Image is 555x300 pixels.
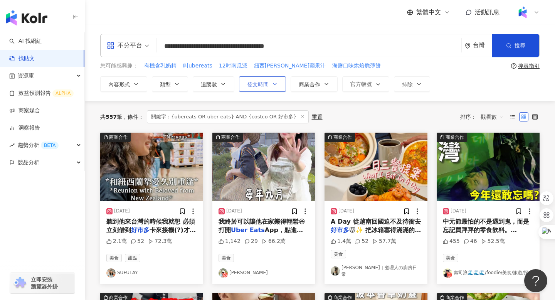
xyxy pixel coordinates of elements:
div: 排序： [460,111,508,123]
span: 美食 [331,250,346,258]
button: 有機含乳奶精 [144,62,177,70]
span: 趨勢分析 [18,137,59,154]
span: 紐西[PERSON_NAME]蘋果汁 [254,62,326,70]
div: 搜尋指引 [518,63,540,69]
span: 商業合作 [299,81,320,88]
button: 官方帳號 [342,76,389,92]
button: 叫ubereats [183,62,213,70]
span: 有機含乳奶精 [144,62,177,70]
span: A Day 從越南回國迫不及待衝去 [331,218,421,225]
div: 1,142 [219,238,240,245]
img: Kolr%20app%20icon%20%281%29.png [515,5,530,20]
div: 52.5萬 [481,238,505,245]
div: 商業合作 [333,133,352,141]
img: logo [6,10,47,25]
div: 46 [464,238,477,245]
span: 您可能感興趣： [100,62,138,70]
button: 商業合作 [325,133,427,201]
button: 海鹽口味烘焙脆薄餅 [332,62,381,70]
span: 追蹤數 [201,81,217,88]
button: 商業合作 [100,133,203,201]
span: 條件 ： [122,114,144,120]
span: question-circle [511,63,516,69]
span: 美食 [443,254,458,262]
span: 競品分析 [18,154,39,171]
mark: 好市多 [331,226,349,234]
div: 52 [131,238,144,245]
span: 聽到他來台灣的時候我就想 必須立刻借到 [106,218,195,234]
span: 資源庫 [18,67,34,84]
a: KOL Avatar[PERSON_NAME]｜煮理人の廚房日常 [331,265,421,278]
div: [DATE] [226,208,242,214]
span: 關鍵字：{ubereats OR uber eats} AND {costco OR 好市多} [147,110,308,123]
span: 12吋南瓜派 [219,62,247,70]
button: 內容形式 [100,76,147,92]
div: 1.4萬 [331,238,351,245]
div: BETA [41,142,59,149]
div: 29 [244,238,258,245]
div: 共 筆 [100,114,122,120]
div: [DATE] [338,208,354,214]
span: 活動訊息 [475,8,499,16]
mark: Eats [250,226,265,234]
img: KOL Avatar [331,266,340,276]
span: 內容形式 [108,81,130,88]
span: 類型 [160,81,171,88]
img: post-image [212,133,315,201]
mark: 好市多 [131,226,150,234]
button: 搜尋 [492,34,539,57]
div: 2.1萬 [106,238,127,245]
a: 商案媒合 [9,107,40,115]
img: post-image [437,133,540,201]
div: 商業合作 [446,133,464,141]
div: 商業合作 [109,133,128,141]
button: 排除 [394,76,430,92]
span: 甜點 [125,254,140,262]
mark: Uber [231,226,247,234]
span: 官方帳號 [350,81,372,87]
div: 455 [443,238,460,245]
button: 商業合作 [437,133,540,201]
span: 海鹽口味烘焙脆薄餅 [332,62,381,70]
img: KOL Avatar [443,268,452,278]
span: 發文時間 [247,81,269,88]
div: 台灣 [473,42,492,49]
a: KOL Avatar壽司浪🌊🌊🌊/foodie/美食/旅遊/探店 [443,268,533,278]
span: rise [9,143,15,148]
a: 效益預測報告ALPHA [9,89,74,97]
span: 搜尋 [515,42,525,49]
button: 12吋南瓜派 [219,62,248,70]
span: 叫ubereats [183,62,212,70]
div: 57.7萬 [372,238,396,245]
div: 重置 [312,114,323,120]
iframe: Help Scout Beacon - Open [524,269,547,292]
div: 不分平台 [107,39,142,52]
span: 557 [106,114,117,120]
a: searchAI 找網紅 [9,37,42,45]
img: KOL Avatar [219,268,228,278]
span: 美食 [219,254,234,262]
button: 商業合作 [291,76,338,92]
button: 紐西[PERSON_NAME]蘋果汁 [254,62,326,70]
span: 我終於可以讓他在家樂得輕鬆😆 打開 [219,218,305,234]
span: 立即安裝 瀏覽器外掛 [31,276,58,290]
button: 追蹤數 [193,76,234,92]
a: 洞察報告 [9,124,40,132]
img: post-image [100,133,203,201]
a: chrome extension立即安裝 瀏覽器外掛 [10,273,75,293]
a: KOL Avatar[PERSON_NAME] [219,268,309,278]
span: 排除 [402,81,413,88]
span: 觀看數 [481,111,504,123]
span: 卡來接機(?)才行 這個三重巧克 [106,226,196,242]
img: post-image [325,133,427,201]
a: 找貼文 [9,55,35,62]
button: 商業合作 [212,133,315,201]
img: KOL Avatar [106,268,116,278]
div: [DATE] [451,208,466,214]
a: KOL AvatarSUFULAY [106,268,197,278]
div: 72.3萬 [148,238,172,245]
button: 發文時間 [239,76,286,92]
span: 😾✨ 把冰箱塞得滿滿的才有安全感 [331,226,421,242]
div: 52 [355,238,368,245]
span: 美食 [106,254,122,262]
